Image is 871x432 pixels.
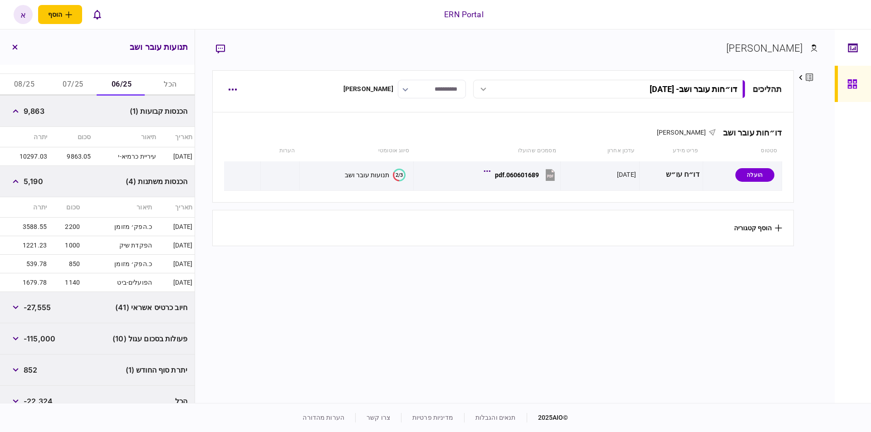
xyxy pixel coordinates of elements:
td: הפועלים-ביט [82,273,154,292]
div: דו״חות עובר ושב - [DATE] [650,84,737,94]
span: 9,863 [24,106,44,116]
th: סטטוס [703,141,782,161]
span: 5,190 [24,176,43,187]
td: כ.הפק׳ מזומן [82,255,154,273]
button: הוסף קטגוריה [734,224,782,232]
button: 06/25 [98,74,146,96]
th: עדכון אחרון [561,141,640,161]
span: [PERSON_NAME] [657,129,706,136]
div: [DATE] [617,170,636,179]
td: [DATE] [159,147,195,166]
button: הכל [146,74,195,96]
td: [DATE] [154,218,195,236]
td: 1140 [49,273,82,292]
span: -115,000 [24,333,55,344]
th: פריט מידע [639,141,703,161]
button: 07/25 [49,74,97,96]
th: סכום [49,197,82,218]
button: פתח תפריט להוספת לקוח [38,5,82,24]
div: [PERSON_NAME] [343,84,393,94]
div: ERN Portal [444,9,483,20]
span: חיוב כרטיס אשראי (41) [115,302,187,313]
div: © 2025 AIO [527,413,568,422]
td: 1000 [49,236,82,255]
th: מסמכים שהועלו [414,141,561,161]
span: הכנסות משתנות (4) [126,176,187,187]
a: צרו קשר [367,414,390,421]
th: תאריך [154,197,195,218]
button: א [14,5,33,24]
td: 850 [49,255,82,273]
th: סיווג אוטומטי [300,141,414,161]
td: הפקדת שיק [82,236,154,255]
span: הכל [175,396,187,407]
text: 2/3 [396,172,403,178]
div: 060601689.pdf [495,171,539,179]
button: דו״חות עובר ושב- [DATE] [473,80,745,98]
div: דו״חות עובר ושב [716,128,782,137]
th: תאריך [159,127,195,147]
th: הערות [260,141,299,161]
button: פתח רשימת התראות [88,5,107,24]
div: [PERSON_NAME] [726,41,803,56]
a: מדיניות פרטיות [412,414,453,421]
div: תהליכים [753,83,782,95]
th: תיאור [93,127,159,147]
td: [DATE] [154,255,195,273]
th: סכום [49,127,93,147]
td: 2200 [49,218,82,236]
div: הועלה [735,168,774,182]
a: תנאים והגבלות [475,414,516,421]
td: [DATE] [154,273,195,292]
span: הכנסות קבועות (1) [130,106,187,116]
td: כ.הפק׳ מזומן [82,218,154,236]
td: עיריית כרמיא-י [93,147,159,166]
th: תיאור [82,197,154,218]
span: יתרת סוף החודש (1) [126,364,187,375]
span: -27,555 [24,302,51,313]
a: הערות מהדורה [303,414,344,421]
h3: תנועות עובר ושב [130,43,188,51]
span: 852 [24,364,37,375]
td: 9863.05 [49,147,93,166]
div: תנועות עובר ושב [345,171,389,179]
span: -22,324 [24,396,53,407]
button: 060601689.pdf [486,165,557,185]
div: דו״ח עו״ש [643,165,700,185]
button: 2/3תנועות עובר ושב [345,169,406,181]
span: פעולות בסכום עגול (10) [113,333,187,344]
td: [DATE] [154,236,195,255]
